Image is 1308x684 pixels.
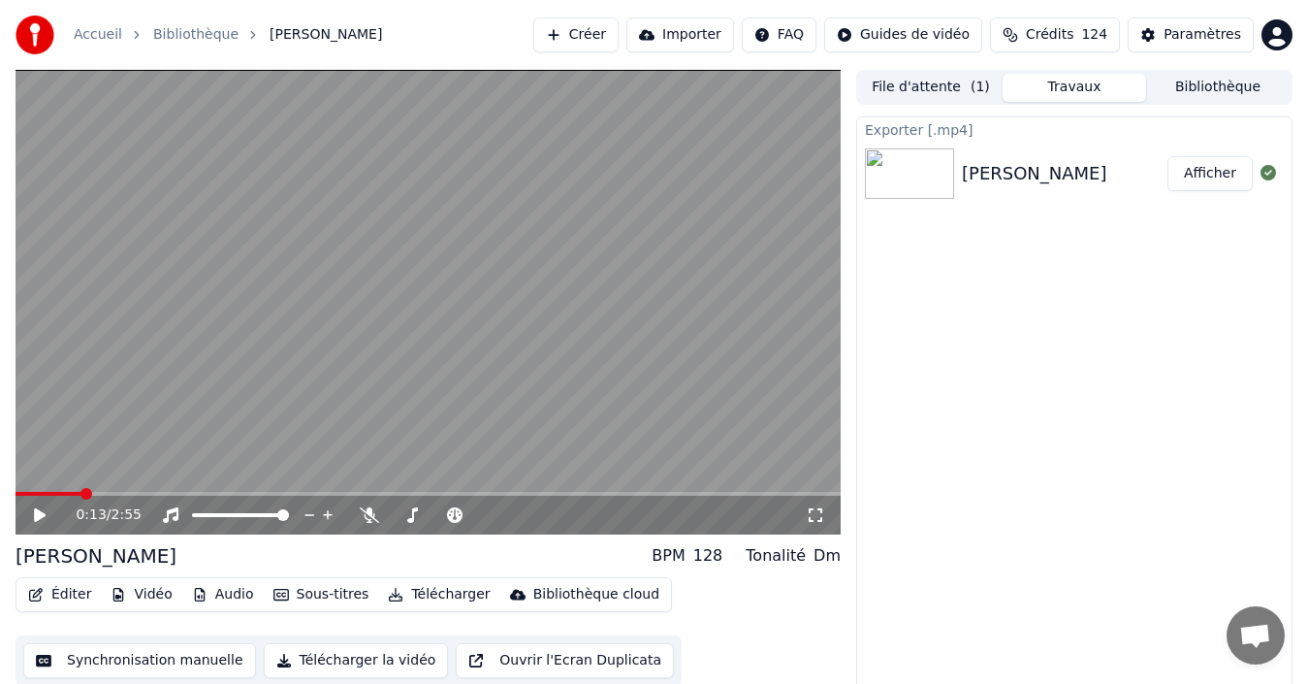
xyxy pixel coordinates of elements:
div: Bibliothèque cloud [533,585,659,604]
button: Bibliothèque [1146,74,1290,102]
button: Importer [626,17,734,52]
a: Bibliothèque [153,25,239,45]
div: [PERSON_NAME] [16,542,176,570]
div: Paramètres [1164,25,1241,45]
span: Crédits [1026,25,1073,45]
div: BPM [652,544,685,568]
button: Sous-titres [266,581,377,608]
span: 0:13 [76,505,106,525]
img: youka [16,16,54,54]
button: Afficher [1167,156,1253,191]
div: Tonalité [746,544,806,568]
div: [PERSON_NAME] [962,160,1107,187]
button: Télécharger [380,581,497,608]
button: File d'attente [859,74,1003,102]
button: Travaux [1003,74,1146,102]
button: Crédits124 [990,17,1120,52]
button: FAQ [742,17,816,52]
button: Éditer [20,581,99,608]
button: Synchronisation manuelle [23,643,256,678]
div: Dm [814,544,841,568]
span: 2:55 [112,505,142,525]
div: 128 [693,544,723,568]
button: Télécharger la vidéo [264,643,449,678]
button: Paramètres [1128,17,1254,52]
button: Créer [533,17,619,52]
div: / [76,505,122,525]
button: Ouvrir l'Ecran Duplicata [456,643,674,678]
a: Accueil [74,25,122,45]
nav: breadcrumb [74,25,382,45]
span: ( 1 ) [971,78,990,97]
span: 124 [1081,25,1107,45]
button: Audio [184,581,262,608]
div: Ouvrir le chat [1227,606,1285,665]
span: [PERSON_NAME] [270,25,382,45]
div: Exporter [.mp4] [857,117,1292,141]
button: Vidéo [103,581,179,608]
button: Guides de vidéo [824,17,982,52]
